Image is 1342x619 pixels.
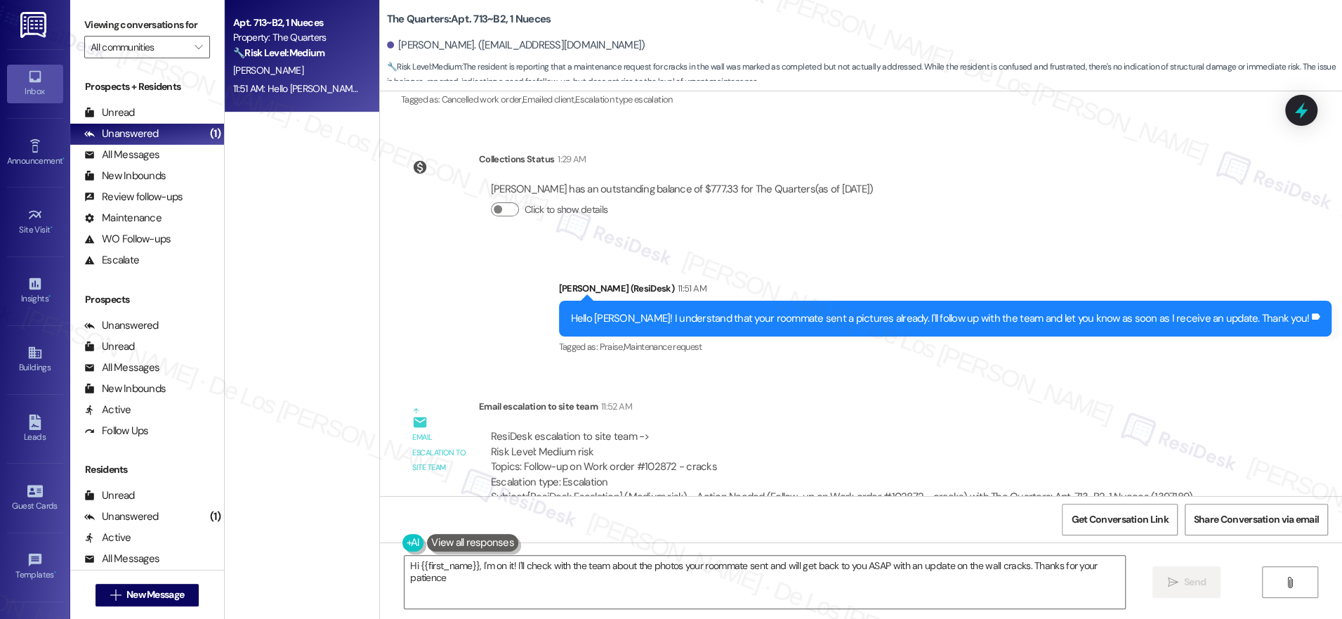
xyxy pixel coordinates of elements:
[70,79,224,94] div: Prospects + Residents
[387,12,551,27] b: The Quarters: Apt. 713~B2, 1 Nueces
[233,82,949,95] div: 11:51 AM: Hello [PERSON_NAME]! I understand that your roommate sent a pictures already. I'll foll...
[387,38,645,53] div: [PERSON_NAME]. ([EMAIL_ADDRESS][DOMAIN_NAME])
[491,182,874,197] div: [PERSON_NAME] has an outstanding balance of $777.33 for The Quarters (as of [DATE])
[1185,504,1328,535] button: Share Conversation via email
[599,341,623,353] span: Praise ,
[1152,566,1221,598] button: Send
[387,60,1342,90] span: : The resident is reporting that a maintenance request for cracks in the wall was marked as compl...
[525,202,607,217] label: Click to show details
[491,429,1192,490] div: ResiDesk escalation to site team -> Risk Level: Medium risk Topics: Follow-up on Work order #1028...
[84,424,149,438] div: Follow Ups
[84,148,159,162] div: All Messages
[51,223,53,233] span: •
[401,89,673,110] div: Tagged as:
[624,341,702,353] span: Maintenance request
[84,339,135,354] div: Unread
[63,154,65,164] span: •
[84,211,162,226] div: Maintenance
[1194,512,1319,527] span: Share Conversation via email
[84,509,159,524] div: Unanswered
[559,337,1332,357] div: Tagged as:
[598,399,632,414] div: 11:52 AM
[554,152,586,167] div: 1:29 AM
[7,272,63,310] a: Insights •
[206,506,224,528] div: (1)
[571,311,1310,326] div: Hello [PERSON_NAME]! I understand that your roommate sent a pictures already. I'll follow up with...
[70,462,224,477] div: Residents
[7,341,63,379] a: Buildings
[7,203,63,241] a: Site Visit •
[110,589,121,601] i: 
[1071,512,1168,527] span: Get Conversation Link
[522,93,575,105] span: Emailed client ,
[491,490,1192,504] div: Subject: [ResiDesk Escalation] (Medium risk) - Action Needed (Follow-up on Work order #102872 - c...
[84,253,139,268] div: Escalate
[91,36,188,58] input: All communities
[479,399,1204,419] div: Email escalation to site team
[206,123,224,145] div: (1)
[84,552,159,566] div: All Messages
[412,430,467,475] div: Email escalation to site team
[54,568,56,578] span: •
[233,15,363,30] div: Apt. 713~B2, 1 Nueces
[233,64,303,77] span: [PERSON_NAME]
[84,14,210,36] label: Viewing conversations for
[233,46,324,59] strong: 🔧 Risk Level: Medium
[84,105,135,120] div: Unread
[1167,577,1178,588] i: 
[84,126,159,141] div: Unanswered
[7,479,63,517] a: Guest Cards
[84,232,171,247] div: WO Follow-ups
[84,169,166,183] div: New Inbounds
[84,403,131,417] div: Active
[84,382,166,396] div: New Inbounds
[84,360,159,375] div: All Messages
[48,292,51,301] span: •
[84,190,183,204] div: Review follow-ups
[575,93,672,105] span: Escalation type escalation
[1184,575,1206,589] span: Send
[7,548,63,586] a: Templates •
[20,12,49,38] img: ResiDesk Logo
[7,410,63,448] a: Leads
[195,41,202,53] i: 
[84,318,159,333] div: Unanswered
[96,584,199,606] button: New Message
[559,281,1332,301] div: [PERSON_NAME] (ResiDesk)
[84,530,131,545] div: Active
[1062,504,1177,535] button: Get Conversation Link
[1284,577,1295,588] i: 
[7,65,63,103] a: Inbox
[70,292,224,307] div: Prospects
[479,152,554,167] div: Collections Status
[233,30,363,45] div: Property: The Quarters
[674,281,706,296] div: 11:51 AM
[442,93,522,105] span: Cancelled work order ,
[126,587,184,602] span: New Message
[387,61,461,72] strong: 🔧 Risk Level: Medium
[404,556,1125,608] textarea: Hi {{first_name}}, I'm on it! I'll check with the team about the photos your roommate sent and wi...
[84,488,135,503] div: Unread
